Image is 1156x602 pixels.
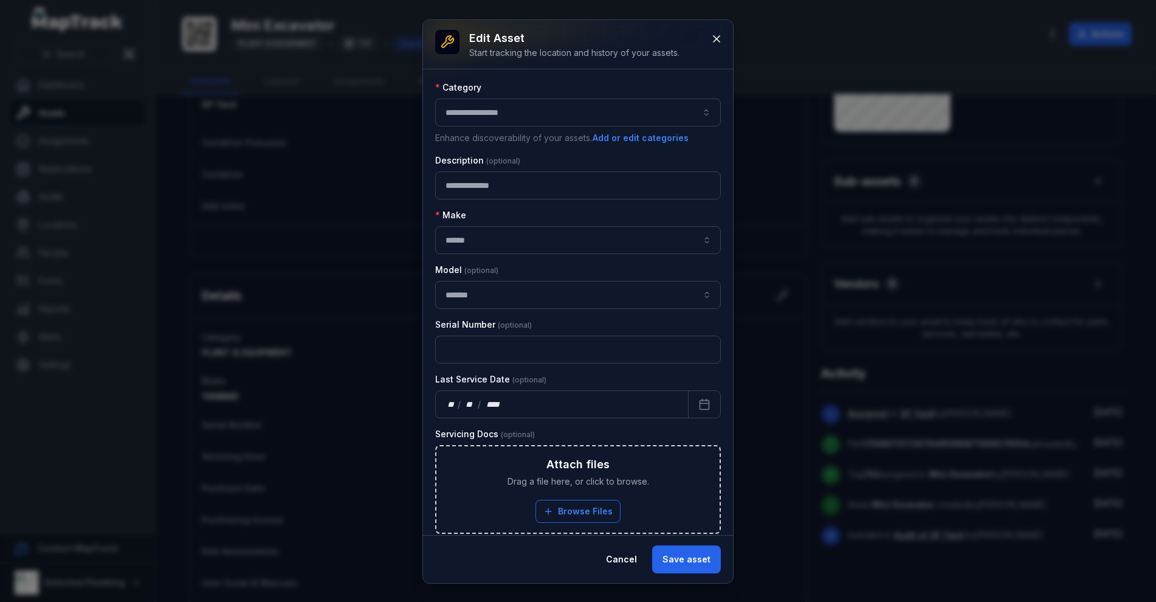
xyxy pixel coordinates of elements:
[435,319,532,331] label: Serial Number
[478,398,482,410] div: /
[435,281,721,309] input: asset-edit:cf[68832b05-6ea9-43b4-abb7-d68a6a59beaf]-label
[435,428,535,440] label: Servicing Docs
[446,398,458,410] div: day,
[435,264,498,276] label: Model
[435,226,721,254] input: asset-edit:cf[09246113-4bcc-4687-b44f-db17154807e5]-label
[469,30,679,47] h3: Edit asset
[592,131,689,145] button: Add or edit categories
[435,81,481,94] label: Category
[652,545,721,573] button: Save asset
[435,154,520,167] label: Description
[546,456,610,473] h3: Attach files
[535,500,621,523] button: Browse Files
[507,476,649,488] span: Drag a file here, or click to browse.
[688,390,721,418] button: Calendar
[469,47,679,59] div: Start tracking the location and history of your assets.
[435,209,466,221] label: Make
[458,398,462,410] div: /
[435,131,721,145] p: Enhance discoverability of your assets.
[482,398,504,410] div: year,
[435,373,546,386] label: Last Service Date
[596,545,647,573] button: Cancel
[462,398,478,410] div: month,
